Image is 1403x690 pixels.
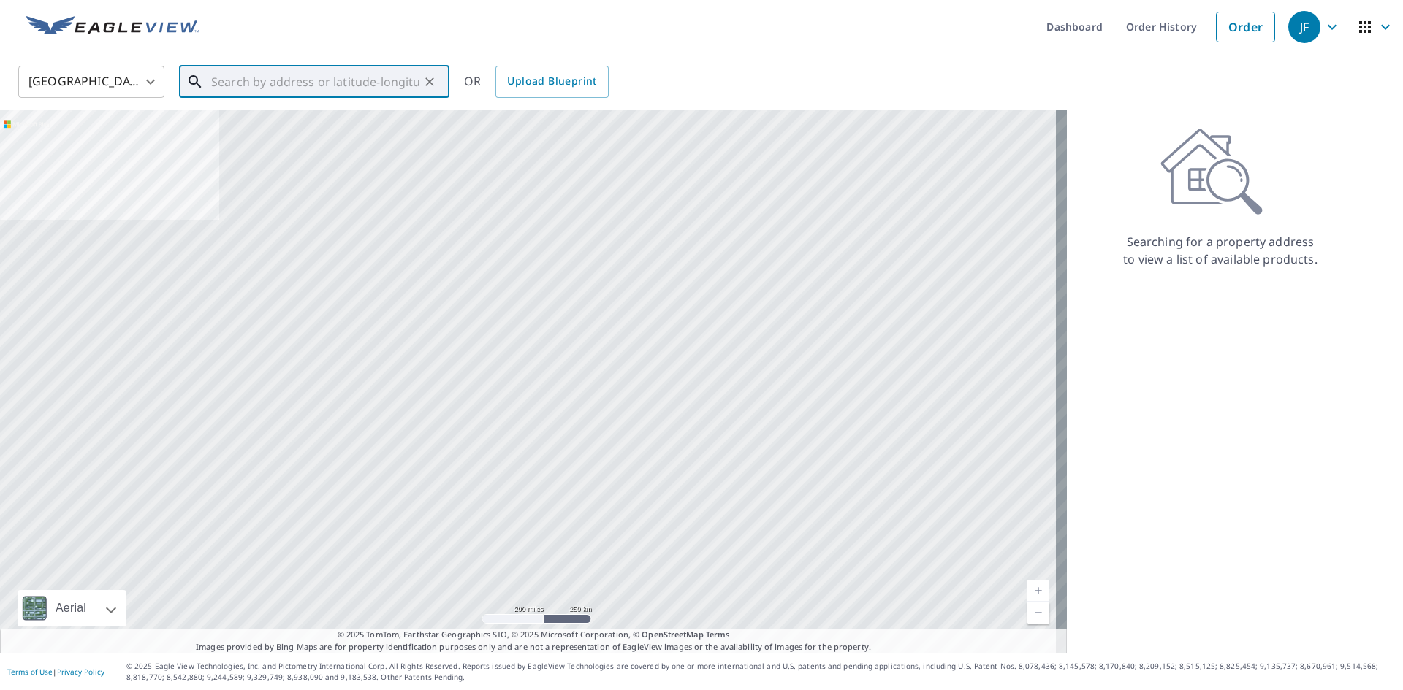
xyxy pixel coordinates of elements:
[1288,11,1320,43] div: JF
[1027,580,1049,602] a: Current Level 5, Zoom In
[419,72,440,92] button: Clear
[464,66,609,98] div: OR
[211,61,419,102] input: Search by address or latitude-longitude
[642,629,703,640] a: OpenStreetMap
[26,16,199,38] img: EV Logo
[18,61,164,102] div: [GEOGRAPHIC_DATA]
[18,590,126,626] div: Aerial
[7,667,104,676] p: |
[1216,12,1275,42] a: Order
[495,66,608,98] a: Upload Blueprint
[1122,233,1318,268] p: Searching for a property address to view a list of available products.
[57,667,104,677] a: Privacy Policy
[51,590,91,626] div: Aerial
[507,72,596,91] span: Upload Blueprint
[126,661,1396,683] p: © 2025 Eagle View Technologies, Inc. and Pictometry International Corp. All Rights Reserved. Repo...
[7,667,53,677] a: Terms of Use
[338,629,730,641] span: © 2025 TomTom, Earthstar Geographics SIO, © 2025 Microsoft Corporation, ©
[1027,602,1049,624] a: Current Level 5, Zoom Out
[706,629,730,640] a: Terms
